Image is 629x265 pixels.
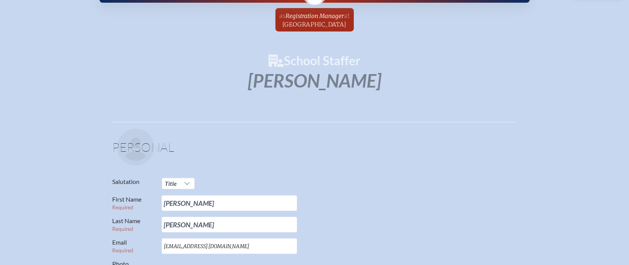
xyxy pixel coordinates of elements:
[113,247,134,253] span: Required
[113,195,156,211] label: First Name
[113,141,517,159] h1: Personal
[112,55,518,67] h1: School Staffer
[113,204,134,210] span: Required
[113,226,134,232] span: Required
[113,217,156,232] label: Last Name
[248,70,381,91] span: [PERSON_NAME]
[113,238,156,254] label: Email
[113,178,156,185] label: Salutation
[344,11,350,20] span: at
[282,21,347,28] span: [GEOGRAPHIC_DATA]
[286,12,344,20] span: Registration Manager
[165,180,177,187] span: Title
[276,8,353,31] a: asRegistration Managerat[GEOGRAPHIC_DATA]
[279,11,286,20] span: as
